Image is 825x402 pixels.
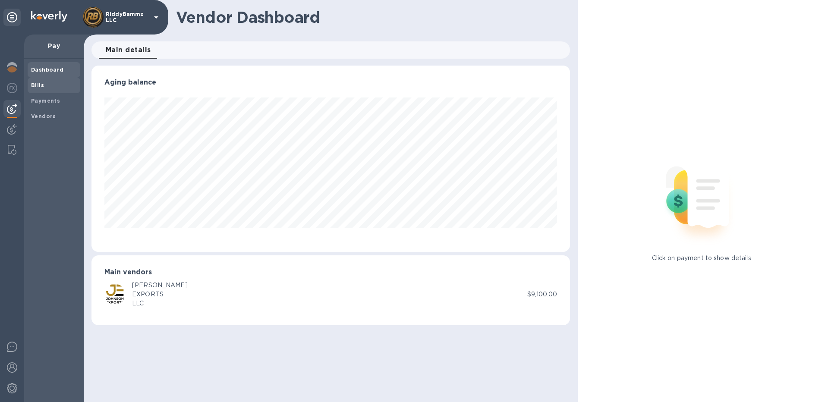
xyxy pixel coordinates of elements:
b: Vendors [31,113,56,119]
span: Main details [106,44,151,56]
img: Logo [31,11,67,22]
div: EXPORTS [132,290,188,299]
h3: Main vendors [104,268,557,276]
b: Dashboard [31,66,64,73]
img: Foreign exchange [7,83,17,93]
div: Unpin categories [3,9,21,26]
div: [PERSON_NAME] [132,281,188,290]
h1: Vendor Dashboard [176,8,564,26]
b: Payments [31,97,60,104]
p: Pay [31,41,77,50]
b: Bills [31,82,44,88]
div: LLC [132,299,188,308]
h3: Aging balance [104,79,557,87]
p: RiddyBammz LLC [106,11,149,23]
p: Click on payment to show details [652,254,751,263]
p: $9,100.00 [527,290,557,299]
